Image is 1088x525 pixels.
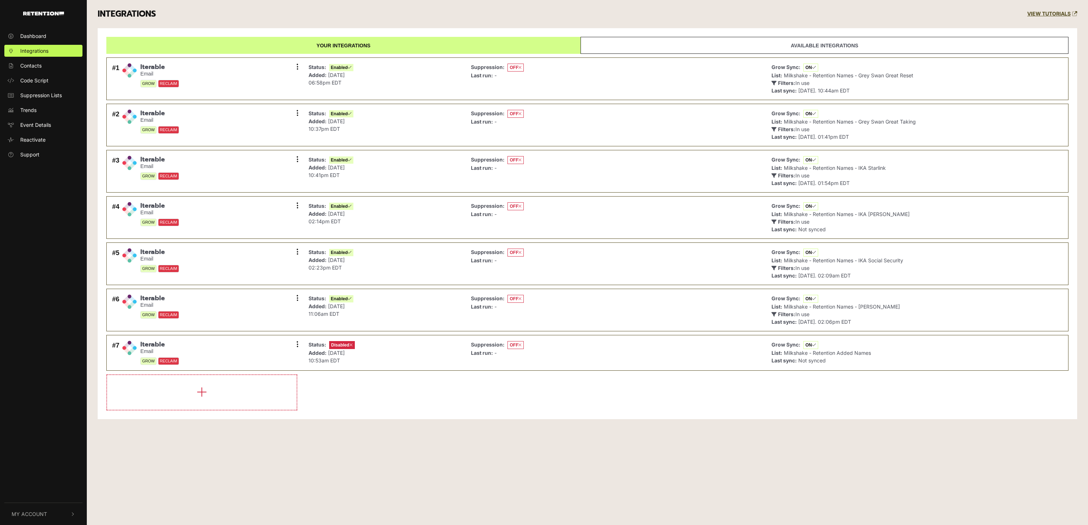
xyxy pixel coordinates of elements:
span: Suppression Lists [20,91,62,99]
small: Email [140,302,179,308]
p: In use [772,172,886,179]
strong: Grow Sync: [772,156,800,163]
strong: List: [772,257,782,263]
strong: Last run: [471,211,493,217]
strong: Last sync: [772,319,797,325]
strong: Suppression: [471,203,505,209]
div: #4 [112,202,119,233]
strong: Suppression: [471,156,505,163]
span: RECLAIM [158,311,179,319]
span: RECLAIM [158,265,179,272]
span: [DATE] 02:14pm EDT [309,211,345,224]
span: Reactivate [20,136,46,143]
h3: INTEGRATIONS [98,9,156,19]
span: [DATE]. 01:54pm EDT [798,180,850,186]
span: GROW [140,357,157,365]
span: [DATE]. 02:06pm EDT [798,319,851,325]
span: Enabled [329,203,354,210]
img: Iterable [122,248,137,263]
strong: Added: [309,211,327,217]
a: Reactivate [4,134,82,146]
div: #3 [112,156,119,187]
img: Iterable [122,202,137,216]
span: Trends [20,106,37,114]
span: RECLAIM [158,80,179,87]
small: Email [140,71,179,77]
a: Integrations [4,45,82,57]
span: OFF [507,341,524,349]
span: Event Details [20,121,51,129]
strong: Status: [309,64,326,70]
strong: List: [772,350,782,356]
span: GROW [140,265,157,272]
span: ON [803,295,818,303]
strong: Suppression: [471,341,505,348]
strong: Filters: [778,172,795,178]
a: Code Script [4,74,82,86]
strong: Suppression: [471,249,505,255]
span: RECLAIM [158,126,179,134]
span: - [494,304,497,310]
span: Iterable [140,294,179,302]
span: Code Script [20,77,48,84]
span: [DATE] 11:06am EDT [309,303,345,317]
span: Iterable [140,202,179,210]
strong: Last sync: [772,134,797,140]
small: Email [140,163,179,169]
span: Iterable [140,109,179,117]
small: Email [140,256,179,262]
span: [DATE]. 10:44am EDT [798,87,850,94]
strong: Grow Sync: [772,249,800,255]
a: VIEW TUTORIALS [1027,11,1077,17]
span: OFF [507,202,524,210]
span: [DATE] 02:23pm EDT [309,257,345,271]
strong: Status: [309,110,326,116]
small: Email [140,210,179,216]
span: ON [803,341,818,349]
span: [DATE]. 02:09am EDT [798,272,851,279]
span: [DATE]. 01:41pm EDT [798,134,849,140]
p: In use [772,310,900,318]
strong: Added: [309,118,327,124]
span: OFF [507,64,524,72]
p: In use [772,79,913,87]
strong: Last sync: [772,272,797,279]
span: - [494,119,497,125]
span: Iterable [140,248,179,256]
strong: Added: [309,257,327,263]
span: RECLAIM [158,219,179,226]
span: ON [803,202,818,210]
a: Your integrations [106,37,581,54]
a: Support [4,149,82,160]
span: - [494,72,497,78]
p: In use [772,264,903,272]
span: GROW [140,172,157,180]
strong: Grow Sync: [772,341,800,348]
span: My Account [12,510,47,518]
span: Enabled [329,64,354,71]
span: Integrations [20,47,48,55]
div: #2 [112,109,119,141]
strong: Added: [309,350,327,356]
div: #1 [112,63,119,94]
strong: Status: [309,341,326,348]
a: Contacts [4,60,82,72]
span: Milkshake - Retention Names - [PERSON_NAME] [784,304,900,310]
strong: Filters: [778,80,795,86]
span: [DATE] 10:41pm EDT [309,164,345,178]
strong: List: [772,304,782,310]
strong: Status: [309,295,326,301]
span: GROW [140,219,157,226]
a: Available integrations [581,37,1068,54]
strong: List: [772,165,782,171]
span: Iterable [140,156,179,164]
strong: Suppression: [471,64,505,70]
span: ON [803,64,818,72]
strong: Filters: [778,219,795,225]
strong: Last run: [471,119,493,125]
div: #6 [112,294,119,326]
span: Milkshake - Retention Names - IKA Social Security [784,257,903,263]
span: ON [803,249,818,257]
span: OFF [507,249,524,257]
span: GROW [140,80,157,87]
